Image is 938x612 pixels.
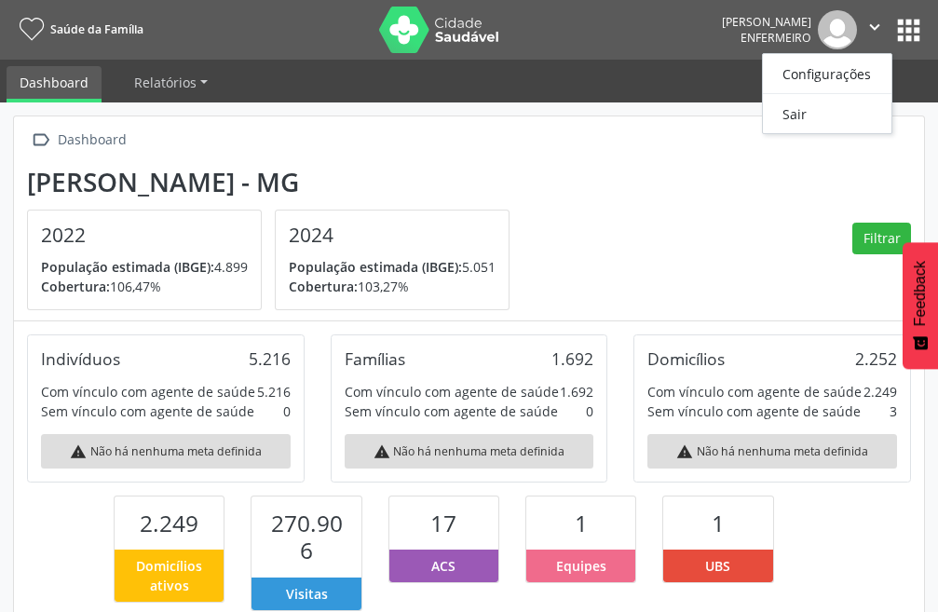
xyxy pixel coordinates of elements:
span: Visitas [286,584,328,604]
a: Sair [763,101,891,127]
div: Indivíduos [41,348,120,369]
div: 1.692 [560,382,593,401]
div: 2.252 [855,348,897,369]
div: [PERSON_NAME] - MG [27,167,523,197]
h4: 2022 [41,224,248,247]
i: warning [676,443,693,460]
div: 1.692 [551,348,593,369]
div: Com vínculo com agente de saúde [41,382,255,401]
div: Com vínculo com agente de saúde [647,382,862,401]
div: Não há nenhuma meta definida [345,434,594,469]
button: Filtrar [852,223,911,254]
h4: 2024 [289,224,496,247]
div: 0 [586,401,593,421]
div: Dashboard [54,127,129,154]
p: 4.899 [41,257,248,277]
div: Domicílios [647,348,725,369]
span: Cobertura: [289,278,358,295]
a:  Dashboard [27,127,129,154]
span: 270.906 [271,508,343,565]
span: Feedback [912,261,929,326]
span: Cobertura: [41,278,110,295]
span: 1 [712,508,725,538]
div: 5.216 [249,348,291,369]
span: Relatórios [134,74,197,91]
i:  [864,17,885,37]
a: Dashboard [7,66,102,102]
p: 5.051 [289,257,496,277]
img: img [818,10,857,49]
div: Famílias [345,348,405,369]
span: Domicílios ativos [121,556,217,595]
a: Relatórios [121,66,221,99]
button: Feedback - Mostrar pesquisa [903,242,938,369]
a: Configurações [763,61,891,87]
span: Equipes [556,556,606,576]
p: 103,27% [289,277,496,296]
span: Saúde da Família [50,21,143,37]
div: Com vínculo com agente de saúde [345,382,559,401]
span: UBS [705,556,730,576]
span: 1 [575,508,588,538]
div: Sem vínculo com agente de saúde [41,401,254,421]
ul:  [762,53,892,134]
button: apps [892,14,925,47]
p: 106,47% [41,277,248,296]
div: [PERSON_NAME] [722,14,811,30]
span: População estimada (IBGE): [289,258,462,276]
div: Não há nenhuma meta definida [647,434,897,469]
i:  [27,127,54,154]
div: Não há nenhuma meta definida [41,434,291,469]
div: 3 [890,401,897,421]
span: 2.249 [140,508,198,538]
div: 2.249 [863,382,897,401]
span: População estimada (IBGE): [41,258,214,276]
span: ACS [431,556,455,576]
div: 5.216 [257,382,291,401]
span: 17 [430,508,456,538]
i: warning [374,443,390,460]
div: Sem vínculo com agente de saúde [647,401,861,421]
button:  [857,10,892,49]
span: Enfermeiro [741,30,811,46]
div: 0 [283,401,291,421]
a: Saúde da Família [13,14,143,45]
div: Sem vínculo com agente de saúde [345,401,558,421]
i: warning [70,443,87,460]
